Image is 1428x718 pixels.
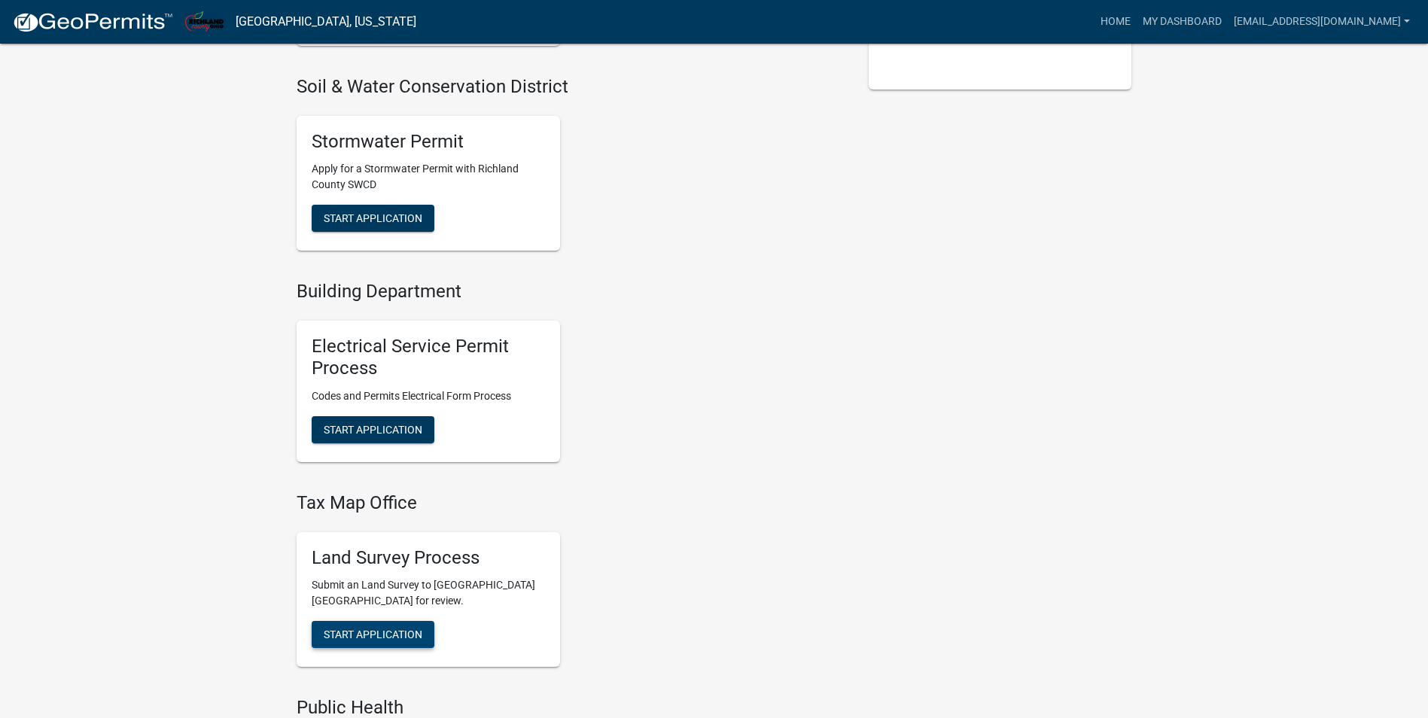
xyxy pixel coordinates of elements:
h4: Soil & Water Conservation District [297,76,846,98]
h5: Land Survey Process [312,547,545,569]
p: Apply for a Stormwater Permit with Richland County SWCD [312,161,545,193]
img: Richland County, Ohio [185,11,224,32]
button: Start Application [312,416,434,443]
span: Start Application [324,212,422,224]
span: Start Application [324,423,422,435]
h5: Stormwater Permit [312,131,545,153]
a: My Dashboard [1137,8,1228,36]
h5: Electrical Service Permit Process [312,336,545,379]
a: [EMAIL_ADDRESS][DOMAIN_NAME] [1228,8,1416,36]
a: Home [1095,8,1137,36]
h4: Tax Map Office [297,492,846,514]
button: Start Application [312,205,434,232]
h4: Building Department [297,281,846,303]
p: Codes and Permits Electrical Form Process [312,388,545,404]
button: Start Application [312,621,434,648]
span: Start Application [324,628,422,640]
p: Submit an Land Survey to [GEOGRAPHIC_DATA] [GEOGRAPHIC_DATA] for review. [312,577,545,609]
a: [GEOGRAPHIC_DATA], [US_STATE] [236,9,416,35]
